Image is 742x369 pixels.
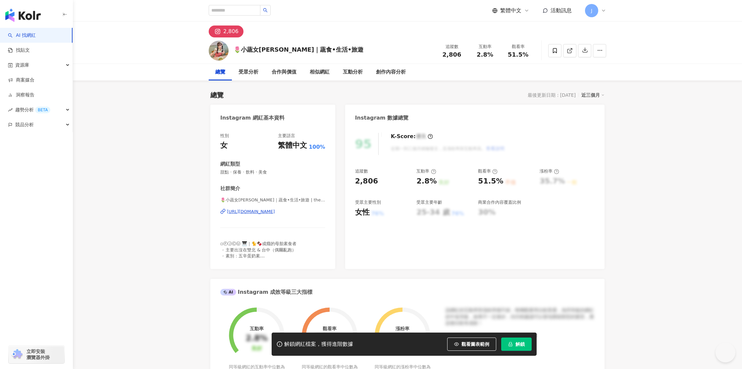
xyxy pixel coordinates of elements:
[8,108,13,112] span: rise
[220,241,305,282] span: ▫ⒻⒿⒸⓊ 🎹｜🐈🍫成癮的母胎素食者 ▫️主要出沒在雙北 & 台中（偶爾亂跑） ▫️素別：五辛蛋奶素 📷： @missgina.2002 📧：[DOMAIN_NAME][EMAIL_ADDRES...
[355,199,381,205] div: 受眾主要性別
[220,133,229,139] div: 性別
[551,7,572,14] span: 活動訊息
[11,349,24,360] img: chrome extension
[391,133,433,140] div: K-Score :
[355,176,378,186] div: 2,806
[472,43,498,50] div: 互動率
[220,114,285,122] div: Instagram 網紅基本資料
[343,68,363,76] div: 互動分析
[591,7,592,14] span: J
[515,342,525,347] span: 解鎖
[540,168,559,174] div: 漲粉率
[220,197,325,203] span: 🌷小蔬女[PERSON_NAME]｜蔬食•生活•旅遊 | the_vegetariangirl
[223,27,238,36] div: 2,806
[376,68,406,76] div: 創作內容分析
[446,307,595,327] div: 該網紅的互動率和漲粉率都不錯，唯獨觀看率比較普通，為同等級的網紅的中低等級，效果不一定會好，但仍然建議可以發包開箱類型的案型，應該會比較有成效！
[8,47,30,54] a: 找貼文
[220,161,240,168] div: 網紅類型
[26,348,50,360] span: 立即安裝 瀏覽器外掛
[508,342,513,346] span: lock
[263,8,268,13] span: search
[215,68,225,76] div: 總覽
[477,51,493,58] span: 2.8%
[278,140,307,151] div: 繁體中文
[478,199,521,205] div: 商業合作內容覆蓋比例
[416,199,442,205] div: 受眾主要年齡
[355,207,370,218] div: 女性
[478,168,498,174] div: 觀看率
[505,43,531,50] div: 觀看率
[220,209,325,215] a: [URL][DOMAIN_NAME]
[238,68,258,76] div: 受眾分析
[220,140,228,151] div: 女
[581,91,605,99] div: 近三個月
[310,68,330,76] div: 相似網紅
[8,32,36,39] a: searchAI 找網紅
[220,289,236,295] div: AI
[250,326,264,331] div: 互動率
[234,45,363,54] div: 🌷小蔬女[PERSON_NAME]｜蔬食•生活•旅遊
[501,338,532,351] button: 解鎖
[447,338,496,351] button: 觀看圖表範例
[15,58,29,73] span: 資源庫
[220,289,312,296] div: Instagram 成效等級三大指標
[355,168,368,174] div: 追蹤數
[220,185,240,192] div: 社群簡介
[284,341,353,348] div: 解鎖網紅檔案，獲得進階數據
[8,77,34,83] a: 商案媒合
[5,9,41,22] img: logo
[461,342,489,347] span: 觀看圖表範例
[355,114,409,122] div: Instagram 數據總覽
[272,68,296,76] div: 合作與價值
[9,345,64,363] a: chrome extension立即安裝 瀏覽器外掛
[500,7,521,14] span: 繁體中文
[35,107,50,113] div: BETA
[309,143,325,151] span: 100%
[478,176,503,186] div: 51.5%
[15,102,50,117] span: 趨勢分析
[227,209,275,215] div: [URL][DOMAIN_NAME]
[528,92,576,98] div: 最後更新日期：[DATE]
[8,92,34,98] a: 洞察報告
[323,326,337,331] div: 觀看率
[15,117,34,132] span: 競品分析
[396,326,409,331] div: 漲粉率
[416,176,437,186] div: 2.8%
[508,51,528,58] span: 51.5%
[443,51,461,58] span: 2,806
[220,169,325,175] span: 甜點 · 保養 · 飲料 · 美食
[278,133,295,139] div: 主要語言
[416,168,436,174] div: 互動率
[209,41,229,61] img: KOL Avatar
[209,26,243,37] button: 2,806
[439,43,464,50] div: 追蹤數
[210,90,224,100] div: 總覽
